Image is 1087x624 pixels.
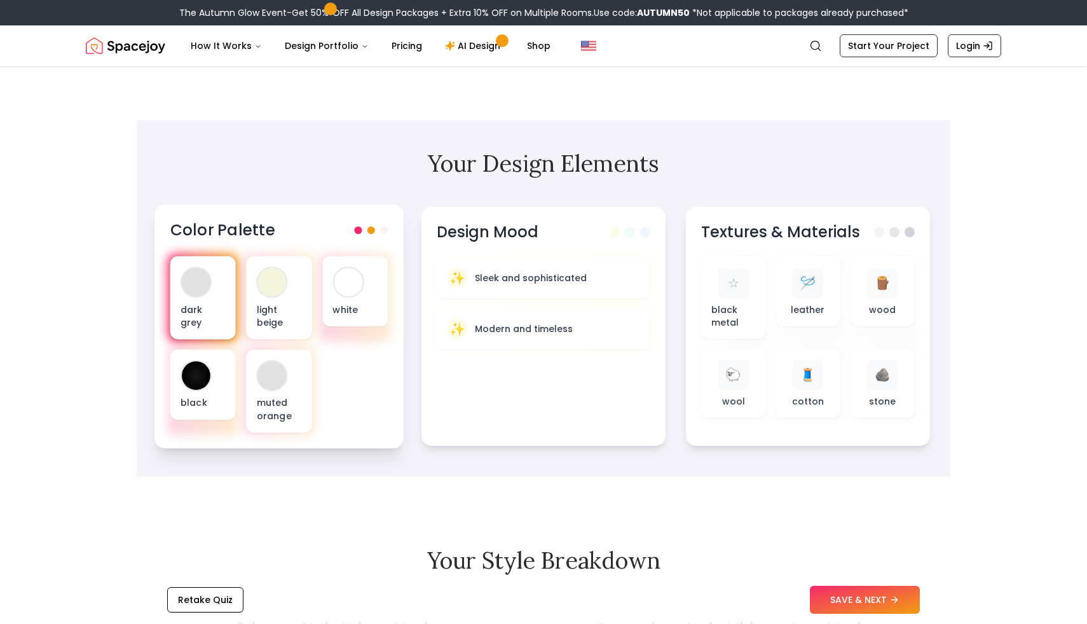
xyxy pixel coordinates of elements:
[86,33,165,59] img: Spacejoy Logo
[792,395,824,408] p: cotton
[449,269,465,287] span: ✨
[332,303,378,315] p: white
[728,274,739,292] span: ☆
[701,222,860,242] h3: Textures & Materials
[181,396,226,409] p: black
[791,303,824,316] p: leather
[948,34,1001,57] a: Login
[875,366,891,384] span: 🪨
[875,274,891,292] span: 🪵
[800,366,816,384] span: 🧵
[170,220,275,241] h3: Color Palette
[475,322,573,335] p: Modern and timeless
[157,151,930,176] h2: Your Design Elements
[275,33,379,59] button: Design Portfolio
[869,303,896,316] p: wood
[800,274,816,292] span: 🪡
[257,303,302,329] p: light beige
[594,6,690,19] span: Use code:
[435,33,514,59] a: AI Design
[690,6,908,19] span: *Not applicable to packages already purchased*
[381,33,432,59] a: Pricing
[437,222,538,242] h3: Design Mood
[181,303,226,329] p: dark grey
[181,33,272,59] button: How It Works
[637,6,690,19] b: AUTUMN50
[181,33,561,59] nav: Main
[86,33,165,59] a: Spacejoy
[449,320,465,338] span: ✨
[810,586,920,614] button: SAVE & NEXT
[581,38,596,53] img: United States
[157,548,930,573] h2: Your Style Breakdown
[475,272,587,284] p: Sleek and sophisticated
[167,587,243,613] button: Retake Quiz
[722,395,745,408] p: wool
[517,33,561,59] a: Shop
[711,303,755,329] p: black metal
[86,25,1001,66] nav: Global
[179,6,908,19] div: The Autumn Glow Event-Get 50% OFF All Design Packages + Extra 10% OFF on Multiple Rooms.
[257,396,302,422] p: muted orange
[869,395,896,408] p: stone
[840,34,938,57] a: Start Your Project
[725,366,741,384] span: 🐑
